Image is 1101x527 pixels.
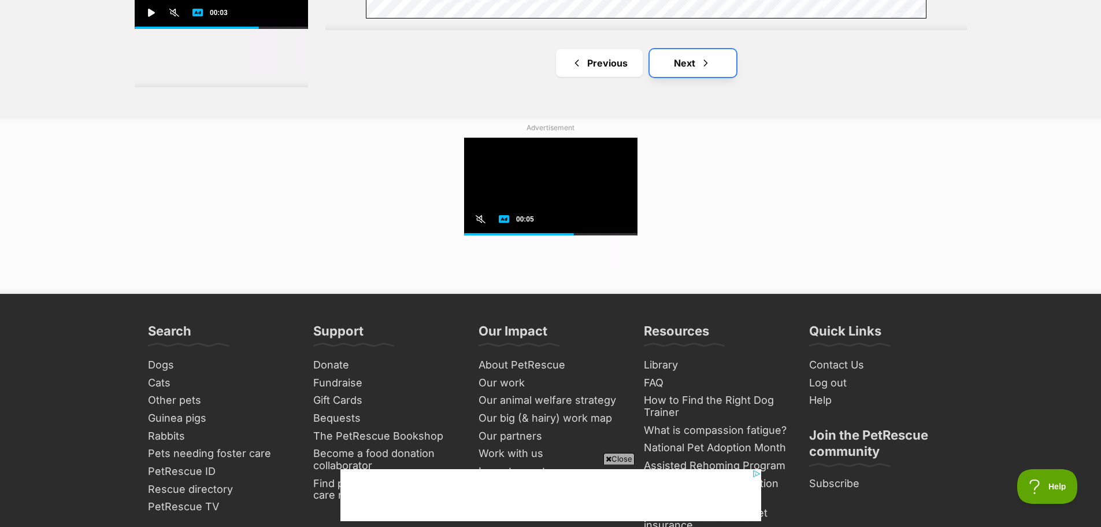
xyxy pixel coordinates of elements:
h3: Search [148,323,191,346]
h3: Resources [644,323,709,346]
a: Log out [805,374,958,392]
a: Our partners [474,428,628,445]
a: PetRescue ID [143,463,297,481]
a: PetRescue TV [143,498,297,516]
a: Guinea pigs [143,410,297,428]
a: Rabbits [143,428,297,445]
a: Pets needing foster care [143,445,297,463]
a: Gift Cards [309,392,462,410]
h3: Quick Links [809,323,881,346]
a: FAQ [639,374,793,392]
iframe: Advertisement [464,138,637,282]
a: Contact Us [805,356,958,374]
a: Dogs [143,356,297,374]
a: Assisted Rehoming Program [639,457,793,475]
a: How to Find the Right Dog Trainer [639,392,793,421]
a: Subscribe [805,475,958,493]
h3: Support [313,323,364,346]
nav: Pagination [325,49,967,77]
a: National Pet Adoption Month [639,439,793,457]
span: Close [603,453,635,465]
a: Work with us [474,445,628,463]
a: Other pets [143,392,297,410]
a: Bequests [309,410,462,428]
a: Fundraise [309,374,462,392]
a: About PetRescue [474,356,628,374]
a: Our big (& hairy) work map [474,410,628,428]
a: What is compassion fatigue? [639,422,793,440]
a: Find pets needing foster care near you [309,475,462,504]
a: Next page [650,49,736,77]
a: Help [805,392,958,410]
h3: Join the PetRescue community [809,427,954,466]
a: Donate [309,356,462,374]
a: Our animal welfare strategy [474,392,628,410]
a: Cats [143,374,297,392]
h3: Our Impact [479,323,547,346]
a: Library [639,356,793,374]
a: Rescue directory [143,481,297,499]
a: Our work [474,374,628,392]
a: The PetRescue Bookshop [309,428,462,445]
iframe: Advertisement [340,469,761,521]
a: Previous page [556,49,643,77]
a: Become a food donation collaborator [309,445,462,474]
iframe: Help Scout Beacon - Open [1017,469,1078,504]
